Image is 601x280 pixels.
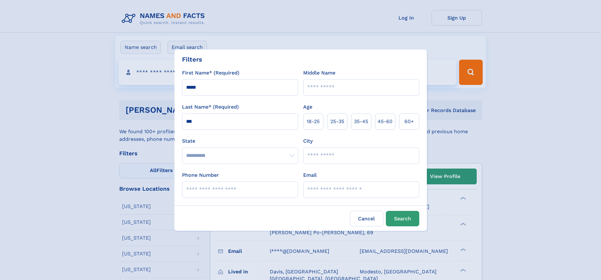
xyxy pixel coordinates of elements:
[303,137,313,145] label: City
[350,211,383,226] label: Cancel
[182,103,239,111] label: Last Name* (Required)
[386,211,419,226] button: Search
[330,118,344,125] span: 25‑35
[182,69,239,77] label: First Name* (Required)
[303,103,312,111] label: Age
[303,171,317,179] label: Email
[404,118,414,125] span: 60+
[378,118,392,125] span: 45‑60
[354,118,368,125] span: 35‑45
[182,55,202,64] div: Filters
[303,69,335,77] label: Middle Name
[307,118,320,125] span: 18‑25
[182,171,219,179] label: Phone Number
[182,137,298,145] label: State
